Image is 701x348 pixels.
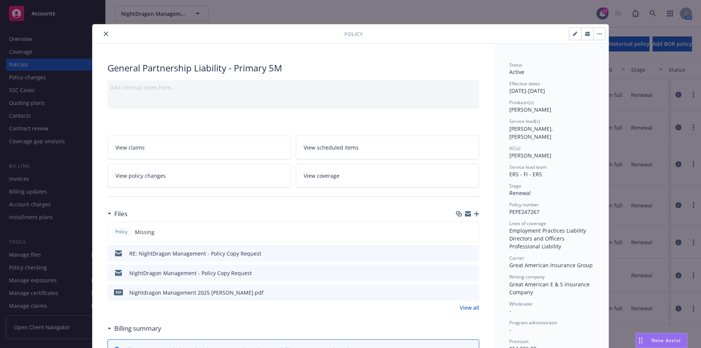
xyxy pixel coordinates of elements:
span: Producer(s) [509,99,534,106]
span: AC(s) [509,145,521,151]
button: preview file [469,250,476,257]
button: download file [457,269,463,277]
button: preview file [469,269,476,277]
a: View claims [107,136,291,159]
span: Effective dates [509,80,540,87]
h3: Billing summary [114,324,161,333]
span: Premium [509,338,528,345]
div: Nightdragon Management 2025 [PERSON_NAME].pdf [129,289,263,297]
span: [PERSON_NAME] [509,106,551,113]
span: View claims [115,144,145,151]
a: View scheduled items [296,136,480,159]
span: Policy number [509,201,539,208]
span: Nova Assist [651,337,681,343]
span: ERS - FI - ERS [509,171,542,178]
button: preview file [469,289,476,297]
div: Drag to move [636,333,645,348]
span: Writing company [509,274,545,280]
span: PEPE247267 [509,208,539,215]
span: Active [509,68,524,76]
span: Great American Insurance Group [509,262,593,269]
div: Add internal notes here... [111,83,476,91]
button: download file [457,289,463,297]
button: Nova Assist [636,333,687,348]
span: Status [509,62,522,68]
span: pdf [114,289,123,295]
span: Wholesaler [509,301,533,307]
span: Missing [135,228,154,236]
div: Billing summary [107,324,161,333]
span: [PERSON_NAME] [509,152,551,159]
h3: Files [114,209,127,219]
span: Program administrator [509,319,557,326]
span: View policy changes [115,172,166,180]
span: Service lead(s) [509,118,540,124]
span: Lines of coverage [509,220,546,227]
div: NightDragon Management - Policy Copy Request [129,269,252,277]
span: Great American E & S Insurance Company [509,281,591,296]
div: Files [107,209,127,219]
div: General Partnership Liability - Primary 5M [107,62,479,74]
span: Carrier [509,255,524,261]
span: - [509,307,511,315]
div: Directors and Officers [509,235,594,242]
span: - [509,326,511,333]
a: View coverage [296,164,480,188]
span: Policy [114,228,129,235]
span: View scheduled items [304,144,359,151]
button: download file [457,250,463,257]
div: Employment Practices Liability [509,227,594,235]
a: View policy changes [107,164,291,188]
div: [DATE] - [DATE] [509,80,594,95]
span: View coverage [304,172,339,180]
a: View all [460,304,479,312]
span: [PERSON_NAME], [PERSON_NAME] [509,125,554,140]
span: Renewal [509,189,531,197]
button: close [101,29,111,38]
div: RE: NightDragon Management - Policy Copy Request [129,250,261,257]
span: Service lead team [509,164,547,170]
div: Professional Liability [509,242,594,250]
span: Policy [344,30,363,38]
span: Stage [509,183,521,189]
